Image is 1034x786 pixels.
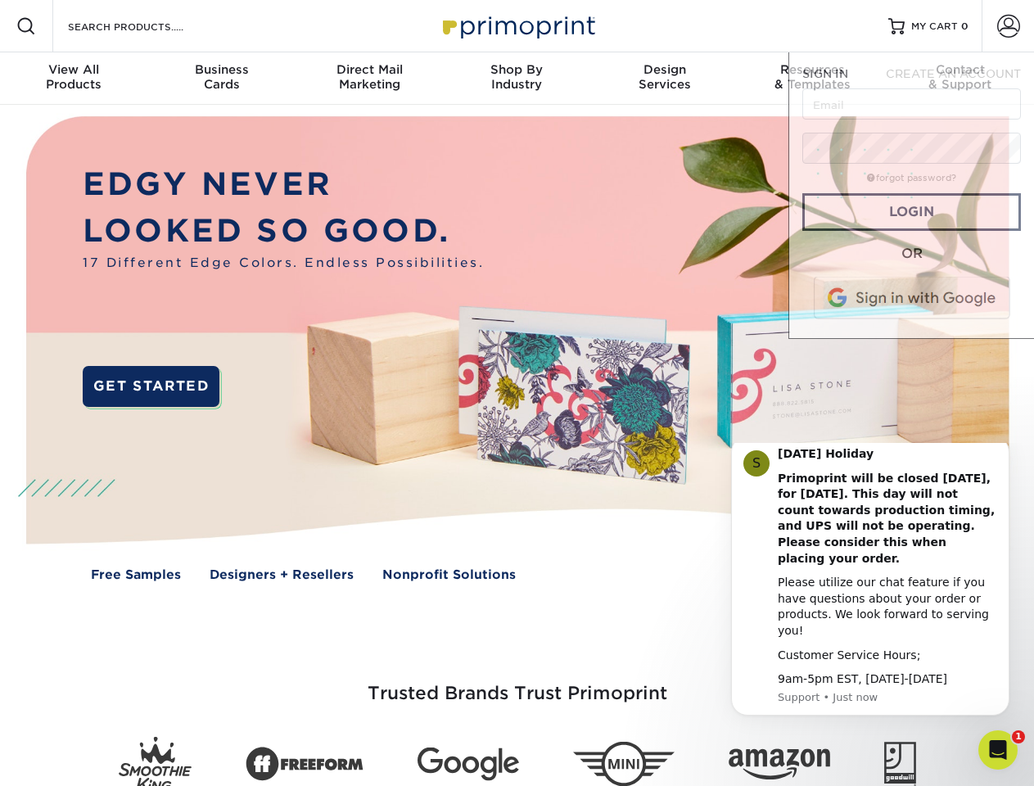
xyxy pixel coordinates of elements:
[71,3,291,245] div: Message content
[443,52,590,105] a: Shop ByIndustry
[71,132,291,196] div: Please utilize our chat feature if you have questions about your order or products. We look forwa...
[591,52,738,105] a: DesignServices
[37,7,63,34] div: Profile image for Support
[38,644,996,724] h3: Trusted Brands Trust Primoprint
[210,566,354,585] a: Designers + Resellers
[961,20,969,32] span: 0
[4,736,139,780] iframe: Google Customer Reviews
[867,173,956,183] a: forgot password?
[296,62,443,77] span: Direct Mail
[71,228,291,245] div: 9am-5pm EST, [DATE]-[DATE]
[71,29,288,122] b: Primoprint will be closed [DATE], for [DATE]. This day will not count towards production timing, ...
[436,8,599,43] img: Primoprint
[296,62,443,92] div: Marketing
[802,67,848,80] span: SIGN IN
[802,88,1021,120] input: Email
[911,20,958,34] span: MY CART
[296,52,443,105] a: Direct MailMarketing
[83,161,484,208] p: EDGY NEVER
[66,16,226,36] input: SEARCH PRODUCTS.....
[147,62,295,92] div: Cards
[729,749,830,780] img: Amazon
[443,62,590,92] div: Industry
[591,62,738,92] div: Services
[147,52,295,105] a: BusinessCards
[418,748,519,781] img: Google
[83,366,219,407] a: GET STARTED
[738,62,886,77] span: Resources
[1012,730,1025,743] span: 1
[886,67,1021,80] span: CREATE AN ACCOUNT
[147,62,295,77] span: Business
[978,730,1018,770] iframe: Intercom live chat
[83,208,484,255] p: LOOKED SO GOOD.
[591,62,738,77] span: Design
[71,4,167,17] b: [DATE] Holiday
[83,254,484,273] span: 17 Different Edge Colors. Endless Possibilities.
[738,52,886,105] a: Resources& Templates
[707,443,1034,742] iframe: Intercom notifications message
[802,244,1021,264] div: OR
[802,193,1021,231] a: Login
[884,742,916,786] img: Goodwill
[382,566,516,585] a: Nonprofit Solutions
[91,566,181,585] a: Free Samples
[738,62,886,92] div: & Templates
[71,247,291,262] p: Message from Support, sent Just now
[71,205,291,221] div: Customer Service Hours;
[443,62,590,77] span: Shop By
